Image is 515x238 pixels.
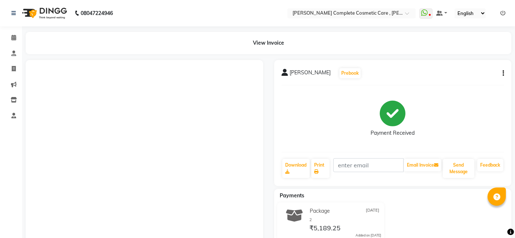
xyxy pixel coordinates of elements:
div: View Invoice [26,32,511,54]
span: Package [310,207,330,215]
div: Added on [DATE] [356,233,381,238]
a: Feedback [477,159,503,171]
span: Payments [280,192,304,199]
span: [DATE] [366,207,379,215]
b: 08047224946 [81,3,113,23]
button: Send Message [443,159,474,178]
div: Payment Received [371,129,415,137]
input: enter email [333,158,404,172]
div: 2 [309,217,381,223]
button: Prebook [339,68,361,78]
img: logo [19,3,69,23]
button: Email Invoice [404,159,441,171]
a: Download [282,159,310,178]
span: ₹5,189.25 [309,224,341,234]
span: [PERSON_NAME] [290,69,331,79]
a: Print [311,159,329,178]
